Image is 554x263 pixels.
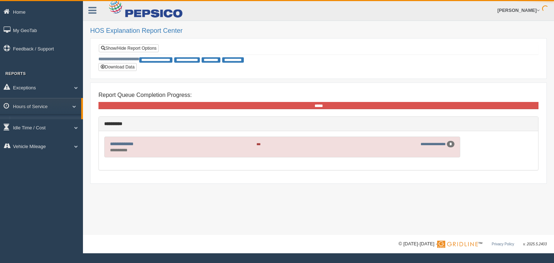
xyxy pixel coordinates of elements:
h2: HOS Explanation Report Center [90,27,547,35]
h4: Report Queue Completion Progress: [98,92,538,98]
a: Show/Hide Report Options [99,44,159,52]
button: Download Data [98,63,137,71]
span: v. 2025.5.2403 [523,242,547,246]
img: Gridline [437,241,478,248]
div: © [DATE]-[DATE] - ™ [399,240,547,248]
a: HOS Explanation Reports [13,116,81,129]
a: Privacy Policy [492,242,514,246]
